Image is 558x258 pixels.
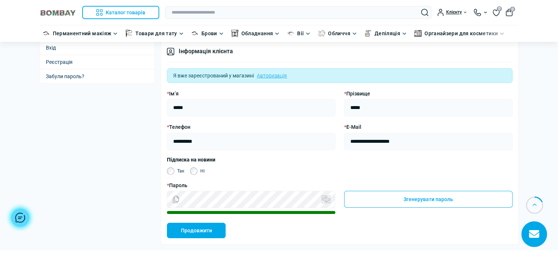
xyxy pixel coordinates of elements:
label: Пароль [163,181,517,189]
span: 0 [497,6,502,11]
img: Органайзери для косметики [414,30,422,37]
button: Згенерувати пароль [344,191,513,208]
a: 0 [493,8,500,17]
button: 0 [506,9,513,16]
img: Обладнання [231,30,238,37]
a: Перманентний макіяж [53,29,112,37]
a: Вхід [40,41,155,55]
a: Вії [297,29,304,37]
a: Обличчя [328,29,350,37]
a: Авторизація [257,72,287,80]
label: Ні [200,169,205,173]
img: BOMBAY [40,9,76,16]
button: Продовжити [167,223,226,238]
img: Депіляція [364,30,372,37]
a: Забули пароль? [40,69,155,83]
a: Органайзери для косметики [424,29,498,37]
label: Ім’я [167,90,179,98]
span: Інформація клієнта [167,47,233,56]
a: Депіляція [375,29,400,37]
label: E-Mail [344,123,361,131]
img: Брови [191,30,198,37]
legend: Підписка на новини [167,156,513,164]
label: Прізвище [344,90,370,98]
img: Вії [287,30,294,37]
a: Обладнання [241,29,273,37]
a: Товари для тату [135,29,177,37]
a: Реєстрація [40,55,155,69]
div: Я вже зареєстрований у магазині [167,68,513,83]
img: Перманентний макіяж [43,30,50,37]
span: 0 [510,7,515,12]
img: Обличчя [318,30,325,37]
label: Так [177,169,184,173]
button: Search [421,9,428,16]
button: Каталог товарів [82,6,160,19]
a: Брови [201,29,217,37]
label: Телефон [167,123,190,131]
img: Товари для тату [125,30,132,37]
